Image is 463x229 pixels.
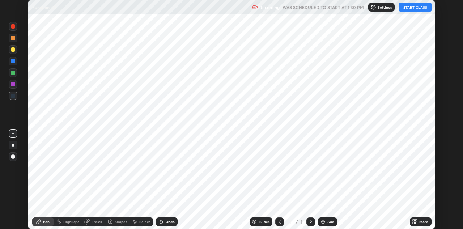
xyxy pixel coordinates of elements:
p: Recording [259,5,280,10]
div: 1 [287,220,294,224]
div: Pen [43,220,50,224]
div: Eraser [92,220,102,224]
p: Settings [378,5,392,9]
div: More [419,220,428,224]
div: 1 [299,219,303,225]
div: / [296,220,298,224]
button: START CLASS [399,3,432,12]
img: add-slide-button [320,219,326,225]
div: Highlight [63,220,79,224]
h5: WAS SCHEDULED TO START AT 1:30 PM [283,4,364,10]
div: Undo [166,220,175,224]
div: Shapes [115,220,127,224]
img: class-settings-icons [370,4,376,10]
p: Function-01 [32,4,56,10]
div: Slides [259,220,269,224]
div: Select [139,220,150,224]
div: Add [327,220,334,224]
img: recording.375f2c34.svg [252,4,258,10]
